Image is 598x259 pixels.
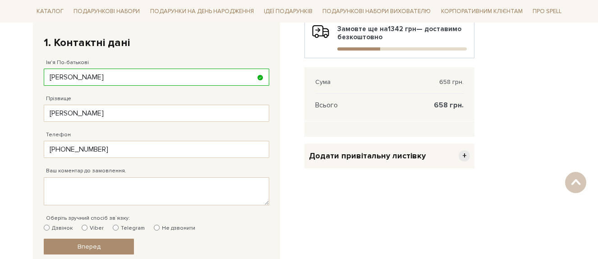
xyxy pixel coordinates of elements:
[312,25,467,51] div: Замовте ще на — доставимо безкоштовно
[46,95,71,103] label: Прізвище
[154,224,195,232] label: Не дзвонити
[44,224,73,232] label: Дзвінок
[46,167,126,175] label: Ваш коментар до замовлення.
[44,36,269,50] h2: 1. Контактні дані
[78,243,101,250] span: Вперед
[113,224,145,232] label: Telegram
[388,25,416,33] b: 1342 грн
[44,225,50,231] input: Дзвінок
[319,4,434,19] a: Подарункові набори вихователю
[147,5,258,18] a: Подарунки на День народження
[46,214,130,222] label: Оберіть зручний спосіб зв`язку:
[260,5,316,18] a: Ідеї подарунків
[33,5,67,18] a: Каталог
[82,225,87,231] input: Viber
[434,101,464,109] span: 658 грн.
[315,78,331,86] span: Сума
[459,150,470,162] span: +
[113,225,119,231] input: Telegram
[437,4,526,19] a: Корпоративним клієнтам
[439,78,464,86] span: 658 грн.
[309,151,426,161] span: Додати привітальну листівку
[82,224,104,232] label: Viber
[46,131,71,139] label: Телефон
[46,59,89,67] label: Ім'я По-батькові
[529,5,565,18] a: Про Spell
[315,101,338,109] span: Всього
[70,5,143,18] a: Подарункові набори
[154,225,160,231] input: Не дзвонити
